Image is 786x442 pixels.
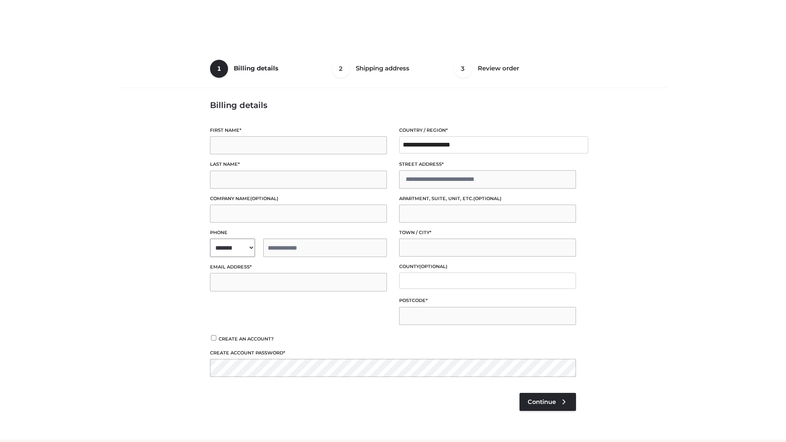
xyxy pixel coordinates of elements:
label: Company name [210,195,387,203]
a: Continue [519,393,576,411]
span: Billing details [234,64,278,72]
span: (optional) [419,264,447,269]
span: (optional) [250,196,278,201]
span: Create an account? [219,336,274,342]
span: (optional) [473,196,501,201]
span: 1 [210,60,228,78]
label: Apartment, suite, unit, etc. [399,195,576,203]
span: Shipping address [356,64,409,72]
label: Country / Region [399,126,576,134]
span: 3 [454,60,472,78]
label: First name [210,126,387,134]
h3: Billing details [210,100,576,110]
label: County [399,263,576,271]
label: Create account password [210,349,576,357]
span: Review order [478,64,519,72]
input: Create an account? [210,335,217,341]
label: Email address [210,263,387,271]
span: Continue [528,398,556,406]
label: Street address [399,160,576,168]
label: Last name [210,160,387,168]
label: Postcode [399,297,576,304]
span: 2 [332,60,350,78]
label: Phone [210,229,387,237]
label: Town / City [399,229,576,237]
